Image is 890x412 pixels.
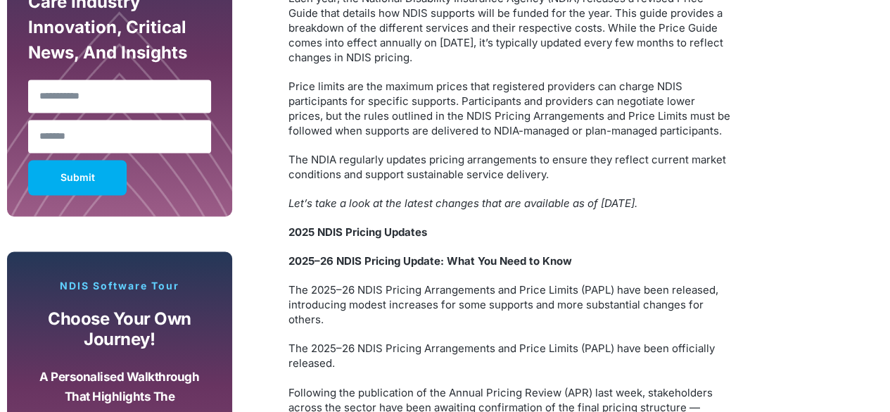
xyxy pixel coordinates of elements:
button: Submit [28,160,127,195]
p: The NDIA regularly updates pricing arrangements to ensure they reflect current market conditions ... [288,152,732,182]
span: 2025 NDIS Pricing Updates [288,225,427,239]
span: 2025–26 NDIS Pricing Update: What You Need to Know [288,254,572,268]
span: Submit [61,174,95,181]
p: Choose your own journey! [32,309,208,349]
p: The 2025–26 NDIS Pricing Arrangements and Price Limits (PAPL) have been released, introducing mod... [288,282,732,327]
p: The 2025–26 NDIS Pricing Arrangements and Price Limits (PAPL) have been officially released. [288,341,732,370]
i: Let’s take a look at the latest changes that are available as of [DATE]. [288,196,637,210]
p: NDIS Software Tour [21,280,218,292]
p: Price limits are the maximum prices that registered providers can charge NDIS participants for sp... [288,79,732,138]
